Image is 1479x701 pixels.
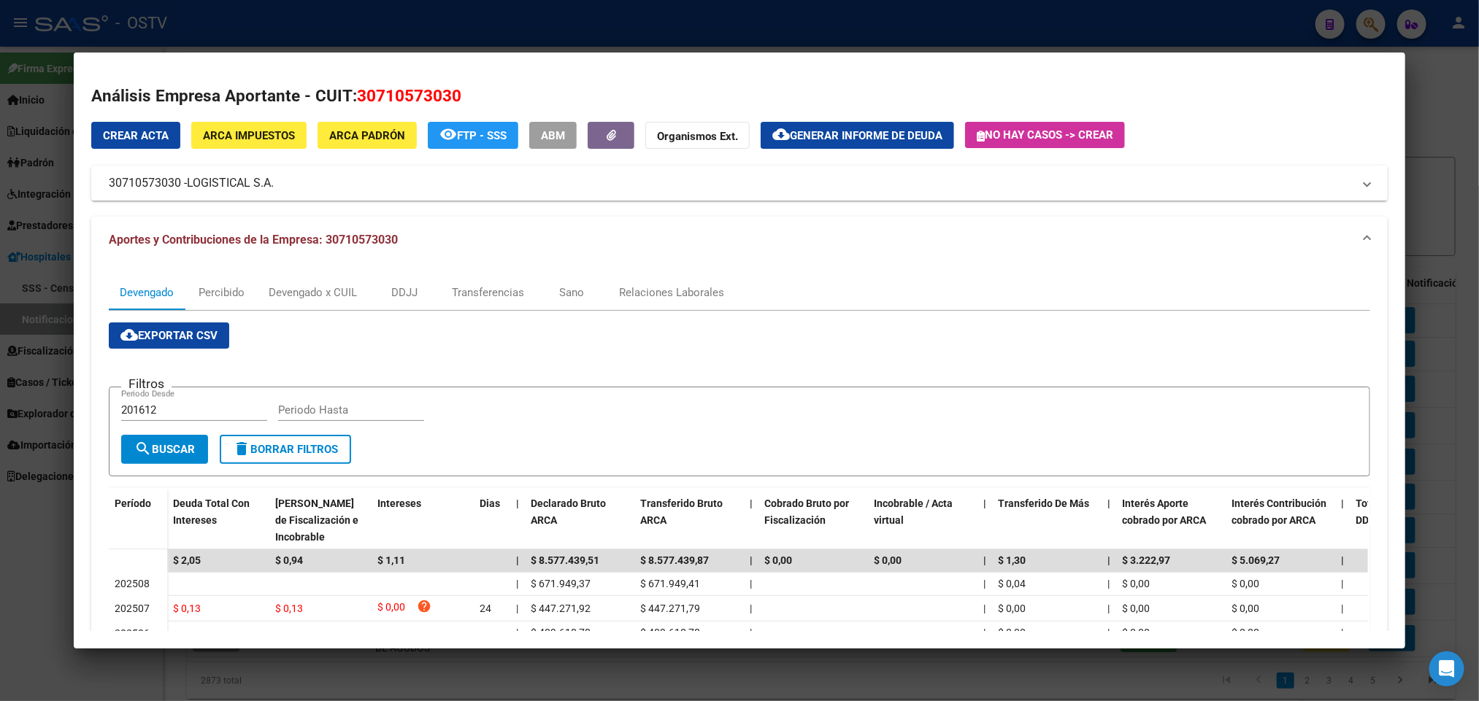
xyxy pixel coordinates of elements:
button: Exportar CSV [109,322,229,349]
h2: Análisis Empresa Aportante - CUIT: [91,84,1387,109]
datatable-header-cell: Transferido Bruto ARCA [634,488,744,552]
span: FTP - SSS [457,129,507,142]
span: | [750,627,752,638]
span: | [750,497,753,509]
datatable-header-cell: Declarado Bruto ARCA [525,488,634,552]
div: Open Intercom Messenger [1429,651,1464,686]
span: | [516,497,519,509]
datatable-header-cell: Dias [474,488,510,552]
span: | [1107,578,1110,589]
button: Organismos Ext. [645,122,750,149]
button: Borrar Filtros [220,435,351,464]
span: | [983,497,986,509]
div: Sano [559,284,584,301]
button: ARCA Padrón [318,122,417,149]
button: Buscar [121,435,208,464]
span: $ 0,13 [173,603,201,614]
span: $ 409.610,78 [640,627,700,638]
span: $ 0,00 [1232,627,1259,638]
datatable-header-cell: Cobrado Bruto por Fiscalización [758,488,868,552]
span: Borrar Filtros [233,443,338,456]
span: $ 0,00 [764,554,792,566]
span: $ 0,00 [998,603,1026,614]
span: 24 [480,603,491,614]
span: | [983,627,986,638]
span: Declarado Bruto ARCA [531,497,606,526]
span: | [750,554,753,566]
span: $ 0,04 [998,578,1026,589]
span: $ 0,00 [1122,578,1150,589]
span: Interés Aporte cobrado por ARCA [1122,497,1206,526]
datatable-header-cell: | [1102,488,1116,552]
datatable-header-cell: Deuda Total Con Intereses [167,488,269,552]
div: Devengado x CUIL [269,284,357,301]
mat-icon: remove_red_eye [439,125,457,143]
span: 202506 [115,627,150,639]
span: ABM [541,129,565,142]
span: Dias [480,497,500,509]
button: FTP - SSS [428,122,518,149]
button: ABM [529,122,577,149]
span: $ 8.577.439,87 [640,554,709,566]
span: | [983,578,986,589]
datatable-header-cell: Transferido De Más [992,488,1102,552]
datatable-header-cell: Período [109,488,167,549]
datatable-header-cell: | [1335,488,1350,552]
span: $ 0,13 [275,603,303,614]
span: Intereses [377,497,421,509]
div: Relaciones Laborales [619,284,724,301]
span: $ 0,00 [874,554,902,566]
span: [PERSON_NAME] de Fiscalización e Incobrable [275,497,358,543]
span: $ 3.222,97 [1122,554,1170,566]
button: Crear Acta [91,122,180,149]
mat-expansion-panel-header: 30710573030 -LOGISTICAL S.A. [91,166,1387,201]
span: | [1341,578,1343,589]
datatable-header-cell: | [510,488,525,552]
span: 30710573030 [357,86,461,105]
datatable-header-cell: Deuda Bruta Neto de Fiscalización e Incobrable [269,488,372,552]
span: $ 0,00 [998,627,1026,638]
span: $ 8.577.439,51 [531,554,599,566]
div: Transferencias [452,284,524,301]
span: $ 671.949,41 [640,578,700,589]
span: ARCA Impuestos [203,129,295,142]
datatable-header-cell: Total cobrado Sin DDJJ [1350,488,1459,552]
div: DDJJ [391,284,418,301]
span: Incobrable / Acta virtual [874,497,953,526]
span: | [1341,497,1344,509]
mat-icon: cloud_download [772,125,790,143]
span: $ 2,05 [173,554,201,566]
span: | [516,627,518,638]
strong: Organismos Ext. [657,130,738,143]
div: Percibido [199,284,245,301]
h3: Filtros [121,376,172,392]
span: | [1107,554,1110,566]
span: | [983,554,986,566]
span: | [1107,603,1110,614]
span: ARCA Padrón [329,129,405,142]
span: Cobrado Bruto por Fiscalización [764,497,849,526]
span: $ 0,00 [1122,603,1150,614]
span: Deuda Total Con Intereses [173,497,250,526]
span: | [1341,554,1344,566]
mat-icon: delete [233,440,250,457]
span: | [750,603,752,614]
span: Exportar CSV [120,329,218,342]
span: $ 0,00 [1232,603,1259,614]
span: $ 0,00 [377,599,405,619]
span: Transferido De Más [998,497,1089,509]
datatable-header-cell: Intereses [372,488,474,552]
span: $ 1,11 [377,554,405,566]
span: 202507 [115,603,150,614]
datatable-header-cell: | [977,488,992,552]
span: | [516,554,519,566]
span: $ 447.271,79 [640,603,700,614]
span: No hay casos -> Crear [977,128,1113,142]
mat-expansion-panel-header: Aportes y Contribuciones de la Empresa: 30710573030 [91,217,1387,263]
span: | [1341,603,1343,614]
span: $ 0,00 [1232,578,1259,589]
span: Buscar [134,443,195,456]
button: No hay casos -> Crear [965,122,1125,148]
span: 202508 [115,578,150,589]
datatable-header-cell: Interés Aporte cobrado por ARCA [1116,488,1226,552]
